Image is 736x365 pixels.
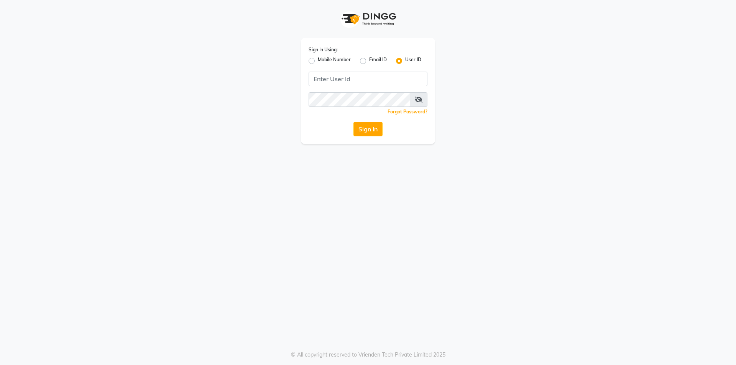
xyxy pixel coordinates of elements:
label: Sign In Using: [309,46,338,53]
label: User ID [405,56,421,65]
button: Sign In [353,122,383,136]
a: Forgot Password? [388,109,427,115]
input: Username [309,92,410,107]
label: Email ID [369,56,387,65]
label: Mobile Number [318,56,351,65]
img: logo1.svg [337,8,399,30]
input: Username [309,72,427,86]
